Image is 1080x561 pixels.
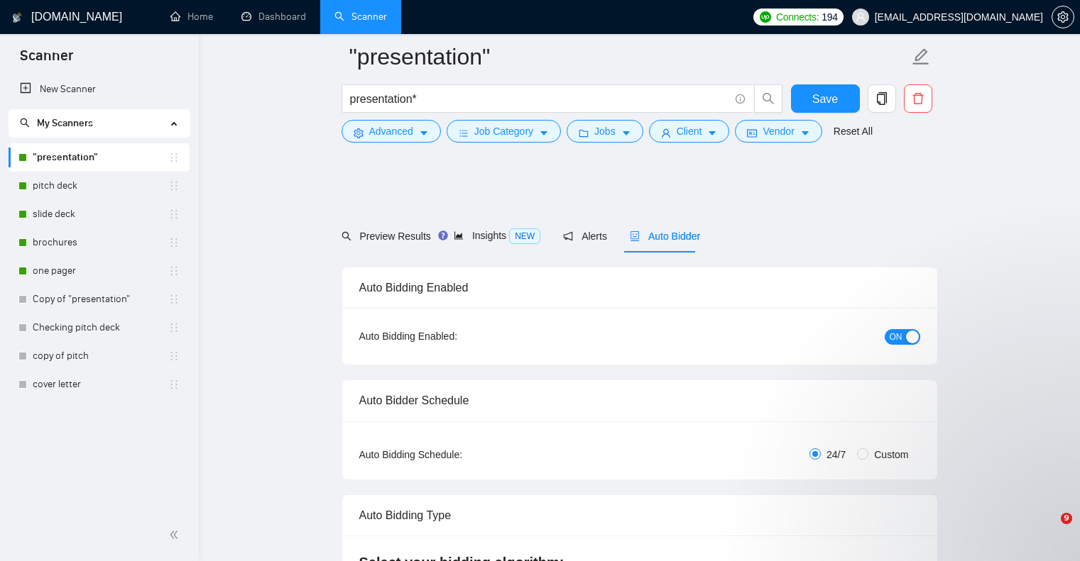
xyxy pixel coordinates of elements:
a: setting [1052,11,1074,23]
a: New Scanner [20,75,178,104]
button: search [754,84,782,113]
img: logo [12,6,22,29]
span: caret-down [707,128,717,138]
span: holder [168,237,180,248]
a: homeHome [170,11,213,23]
button: delete [904,84,932,113]
li: Copy of "presentation" [9,285,190,313]
div: Auto Bidding Enabled [359,267,920,308]
span: Connects: [776,9,819,25]
li: New Scanner [9,75,190,104]
li: slide deck [9,200,190,228]
span: Advanced [369,123,413,139]
a: dashboardDashboard [241,11,306,23]
span: double-left [169,528,183,542]
iframe: Intercom live chat [1032,513,1066,547]
div: Tooltip anchor [437,229,449,242]
a: "presentation" [33,143,168,172]
button: barsJob Categorycaret-down [447,120,561,143]
span: area-chart [454,230,464,240]
span: My Scanners [20,117,93,129]
span: Client [677,123,702,139]
a: slide deck [33,200,168,228]
span: idcard [747,128,757,138]
li: brochures [9,228,190,257]
span: notification [563,231,573,241]
iframe: Intercom notifications сообщение [796,423,1080,523]
div: Auto Bidder Schedule [359,380,920,421]
a: Copy of "presentation" [33,285,168,313]
a: copy of pitch [33,342,168,370]
button: copy [868,84,896,113]
span: My Scanners [37,117,93,129]
span: Jobs [594,123,616,139]
li: "presentation" [9,143,190,172]
button: settingAdvancedcaret-down [342,120,441,143]
span: holder [168,379,180,390]
span: info-circle [736,94,745,104]
span: search [20,118,30,128]
span: copy [868,92,895,105]
a: searchScanner [334,11,387,23]
span: folder [579,128,589,138]
span: bars [459,128,469,138]
span: Vendor [763,123,794,139]
span: Insights [454,230,540,241]
a: Reset All [834,123,873,139]
a: one pager [33,257,168,285]
span: edit [912,48,930,66]
a: pitch deck [33,172,168,200]
img: upwork-logo.png [760,11,771,23]
a: Checking pitch deck [33,313,168,342]
span: caret-down [800,128,810,138]
span: holder [168,322,180,333]
span: Scanner [9,45,84,75]
span: delete [905,92,932,105]
span: caret-down [621,128,631,138]
span: holder [168,180,180,191]
button: setting [1052,6,1074,28]
span: Auto Bidder [630,230,700,242]
span: robot [630,231,640,241]
span: Alerts [563,230,607,242]
span: holder [168,152,180,163]
button: Save [791,84,860,113]
span: caret-down [419,128,429,138]
div: Auto Bidding Type [359,495,920,535]
button: folderJobscaret-down [567,120,643,143]
span: holder [168,294,180,305]
li: one pager [9,257,190,285]
li: copy of pitch [9,342,190,370]
span: 194 [822,9,837,25]
span: Save [812,90,838,108]
span: Job Category [474,123,533,139]
button: idcardVendorcaret-down [735,120,822,143]
span: search [755,92,782,105]
span: setting [1052,11,1074,23]
span: setting [354,128,364,138]
span: user [661,128,671,138]
span: NEW [509,228,540,244]
button: userClientcaret-down [649,120,730,143]
div: Auto Bidding Enabled: [359,328,546,344]
span: holder [168,209,180,220]
span: search [342,231,351,241]
span: Preview Results [342,230,431,242]
span: caret-down [539,128,549,138]
a: cover letter [33,370,168,399]
li: pitch deck [9,172,190,200]
li: Checking pitch deck [9,313,190,342]
span: holder [168,265,180,277]
span: user [856,12,866,22]
input: Scanner name... [349,39,909,74]
li: cover letter [9,370,190,399]
span: 9 [1061,513,1072,524]
span: ON [890,329,902,345]
a: brochures [33,228,168,257]
input: Search Freelance Jobs... [350,90,729,108]
span: holder [168,350,180,362]
div: Auto Bidding Schedule: [359,447,546,462]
